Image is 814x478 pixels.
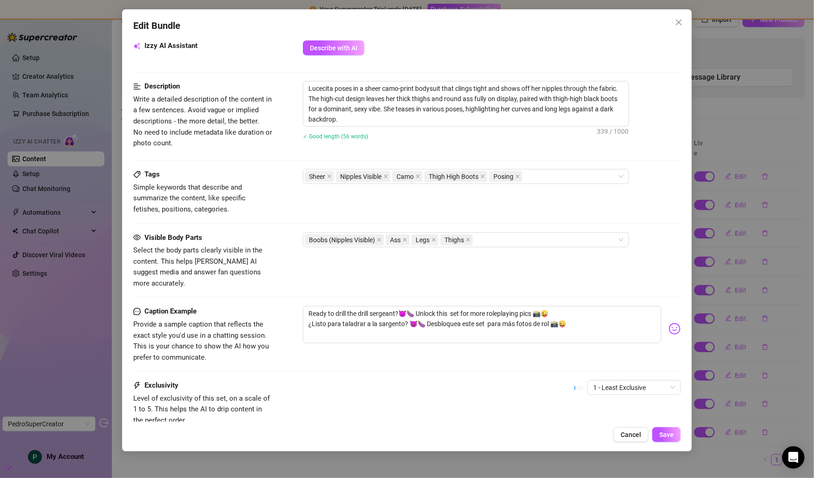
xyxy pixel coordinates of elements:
span: close [383,174,388,179]
span: Posing [489,171,522,182]
span: Simple keywords that describe and summarize the content, like specific fetishes, positions, categ... [133,183,246,213]
span: close [416,174,420,179]
span: align-left [133,81,141,92]
strong: Exclusivity [144,381,178,389]
span: eye [133,234,141,241]
span: Thighs [440,234,473,246]
strong: Caption Example [144,307,197,315]
span: Nipples Visible [336,171,390,182]
span: Camo [397,171,414,182]
span: close [377,238,382,242]
span: Posing [493,171,513,182]
img: svg%3e [669,323,681,335]
span: Camo [392,171,423,182]
span: Close [671,19,686,26]
span: close [466,238,471,242]
span: Describe with AI [310,44,357,52]
span: Ass [386,234,410,246]
span: Write a detailed description of the content in a few sentences. Avoid vague or implied descriptio... [133,95,272,147]
textarea: Lucecita poses in a sheer camo-print bodysuit that clings tight and shows off her nipples through... [303,82,629,126]
span: close [675,19,683,26]
span: Ass [390,235,401,245]
span: ✓ Good length (56 words) [303,133,368,140]
span: thunderbolt [133,380,141,391]
span: Thigh High Boots [429,171,479,182]
span: Select the body parts clearly visible in the content. This helps [PERSON_NAME] AI suggest media a... [133,246,262,287]
span: Sheer [309,171,325,182]
span: 1 - Least Exclusive [593,381,675,395]
span: Cancel [621,431,641,438]
span: close [480,174,485,179]
span: Legs [416,235,430,245]
span: close [327,174,332,179]
button: Cancel [613,427,649,442]
span: Thigh High Boots [424,171,487,182]
span: Level of exclusivity of this set, on a scale of 1 to 5. This helps the AI to drip content in the ... [133,394,270,424]
div: Open Intercom Messenger [782,446,805,469]
span: Provide a sample caption that reflects the exact style you'd use in a chatting session. This is y... [133,320,269,362]
span: Sheer [305,171,334,182]
span: Edit Bundle [133,19,180,33]
textarea: Ready to drill the drill sergeant?😈🍆 Unlock this set for more roleplaying pics 📸😜 ¿Listo para tal... [303,306,661,343]
strong: Izzy AI Assistant [144,41,198,50]
strong: Tags [144,170,160,178]
span: Boobs (Nipples Visible) [305,234,384,246]
button: Describe with AI [303,41,364,55]
button: Save [652,427,681,442]
span: close [515,174,520,179]
button: Close [671,15,686,30]
span: Thighs [445,235,464,245]
span: close [431,238,436,242]
span: Legs [411,234,438,246]
span: message [133,306,141,317]
strong: Description [144,82,180,90]
span: close [403,238,407,242]
strong: Visible Body Parts [144,233,202,242]
span: Boobs (Nipples Visible) [309,235,375,245]
span: tag [133,171,141,178]
span: Save [659,431,674,438]
span: Nipples Visible [340,171,382,182]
